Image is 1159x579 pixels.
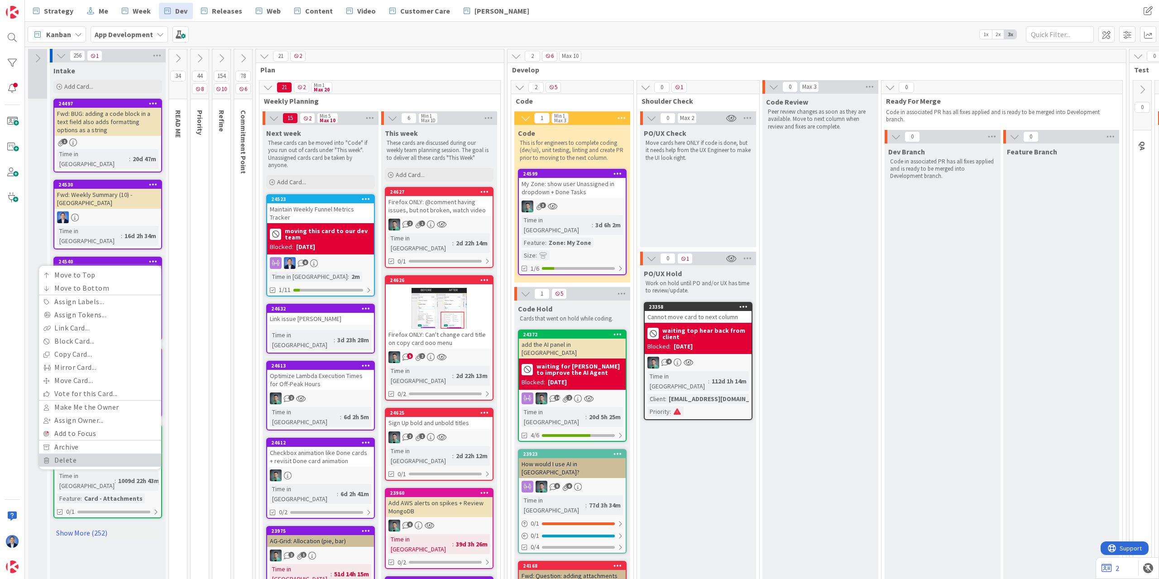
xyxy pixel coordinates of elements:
[592,220,593,230] span: :
[214,83,230,94] span: 10
[57,226,121,246] div: Time in [GEOGRAPHIC_DATA]
[266,361,375,431] a: 24613Optimize Lambda Execution Times for Off-Peak HoursVPTime in [GEOGRAPHIC_DATA]:6d 2h 5m
[398,389,406,399] span: 0/2
[519,530,626,541] div: 0/1
[388,520,400,531] img: VP
[519,518,626,529] div: 0/1
[267,439,374,447] div: 24612
[531,431,539,440] span: 4/6
[267,527,374,547] div: 23975AG-Grid: Allocation (pie, bar)
[271,306,374,312] div: 24632
[419,433,425,439] span: 1
[39,414,161,427] a: Assign Owner...
[260,65,493,74] span: Plan
[271,196,374,202] div: 24523
[522,250,536,260] div: Size
[654,82,670,93] span: 0
[545,238,546,248] span: :
[192,71,207,81] span: 44
[54,258,161,278] div: 24540Move to TopMove to BottomAssign Labels...Assign Tokens...Link Card...Block Card...Copy Card....
[386,329,493,349] div: Firefox ONLY: Can't change card title on copy card ooo menu
[58,100,161,107] div: 24497
[235,71,251,81] span: 78
[390,189,493,195] div: 24627
[645,303,752,323] div: 23358Cannot move card to next column
[54,211,161,223] div: DP
[267,362,374,390] div: 24613Optimize Lambda Execution Times for Off-Peak Hours
[338,489,371,499] div: 6d 2h 41m
[1135,102,1150,113] span: 0
[644,302,752,420] a: 23358Cannot move card to next columnwaiting top hear back from clientBlocked:[DATE]VPTime in [GEO...
[116,476,162,486] div: 1009d 22h 43m
[645,311,752,323] div: Cannot move card to next column
[174,110,183,138] span: READ ME
[566,395,572,401] span: 2
[665,394,666,404] span: :
[285,228,371,240] b: moving this card to our dev team
[192,83,207,94] span: 8
[546,82,561,93] span: 5
[1004,30,1016,39] span: 3x
[277,178,306,186] span: Add Card...
[647,357,659,368] img: VP
[519,178,626,198] div: My Zone: show user Unassigned in dropdown + Done Tasks
[39,282,161,295] a: Move to Bottom
[548,378,567,387] div: [DATE]
[270,330,334,350] div: Time in [GEOGRAPHIC_DATA]
[87,50,102,61] span: 1
[341,412,371,422] div: 6d 2h 5m
[992,30,1004,39] span: 2x
[129,154,130,164] span: :
[267,195,374,203] div: 24523
[39,321,161,335] a: Link Card...
[519,392,626,404] div: VP
[390,277,493,283] div: 24626
[70,50,85,61] span: 256
[386,196,493,216] div: Firefox ONLY: @comment having issues, but not broken, watch video
[39,401,161,414] a: Make Me the Owner
[662,327,749,340] b: waiting top hear back from client
[290,51,306,62] span: 2
[528,82,544,93] span: 2
[46,29,71,40] span: Kanban
[122,231,158,241] div: 16d 2h 34m
[214,71,229,81] span: 154
[554,483,560,489] span: 6
[454,238,490,248] div: 2d 22h 14m
[518,449,627,554] a: 23923How would I use AI in [GEOGRAPHIC_DATA]?VPTime in [GEOGRAPHIC_DATA]:77d 3h 34m0/10/10/4
[454,451,490,461] div: 2d 22h 12m
[270,242,293,252] div: Blocked:
[525,51,540,62] span: 2
[53,180,162,249] a: 24530Fwd: Weekly Summary (10) - [GEOGRAPHIC_DATA]DPTime in [GEOGRAPHIC_DATA]:16d 2h 34m
[587,500,623,510] div: 77d 3h 34m
[82,493,145,503] div: Card - Attachments
[212,5,242,16] span: Releases
[649,304,752,310] div: 23358
[95,30,153,39] b: App Development
[802,85,816,89] div: Max 3
[54,189,161,209] div: Fwd: Weekly Summary (10) - [GEOGRAPHIC_DATA]
[384,3,455,19] a: Customer Care
[337,489,338,499] span: :
[388,233,452,253] div: Time in [GEOGRAPHIC_DATA]
[666,359,672,364] span: 4
[519,450,626,458] div: 23923
[593,220,623,230] div: 3d 6h 2m
[518,169,627,275] a: 24599My Zone: show user Unassigned in dropdown + Done TasksVPTime in [GEOGRAPHIC_DATA]:3d 6h 2mFe...
[386,219,493,230] div: VP
[267,305,374,313] div: 24632
[522,201,533,212] img: VP
[454,539,490,549] div: 39d 3h 26m
[386,276,493,284] div: 24626
[54,100,161,108] div: 24497
[53,66,75,75] span: Intake
[54,258,161,266] div: 24540Move to TopMove to BottomAssign Labels...Assign Tokens...Link Card...Block Card...Copy Card....
[674,342,693,351] div: [DATE]
[39,440,161,454] a: Archive
[330,569,332,579] span: :
[519,562,626,570] div: 24168
[647,342,671,351] div: Blocked:
[407,522,413,527] span: 6
[645,357,752,368] div: VP
[54,181,161,189] div: 24530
